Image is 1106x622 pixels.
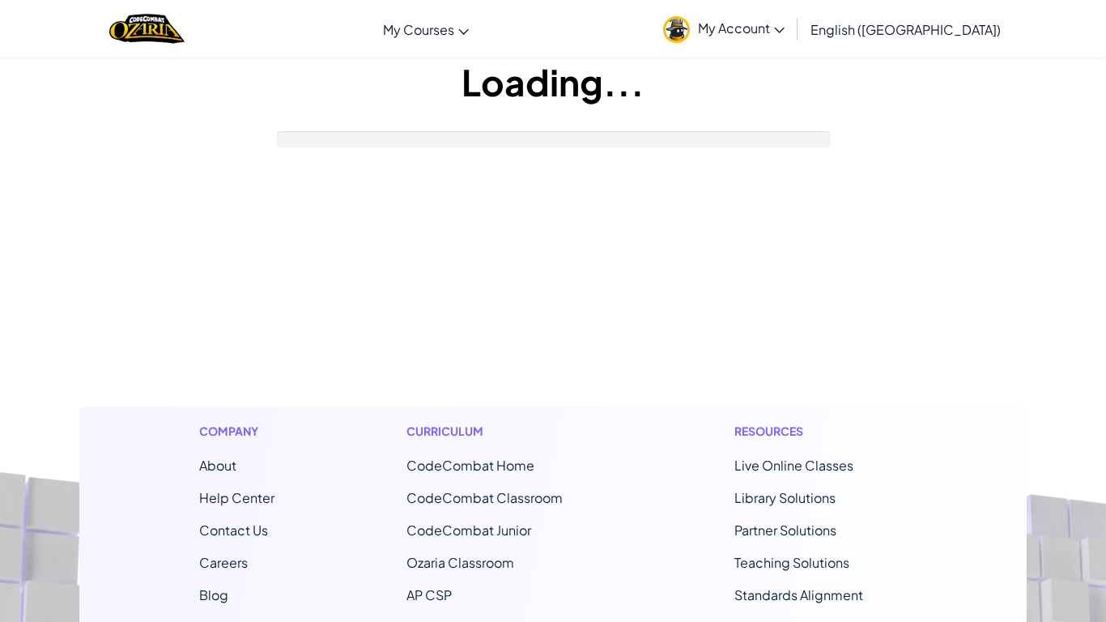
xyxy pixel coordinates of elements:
span: English ([GEOGRAPHIC_DATA]) [810,21,1001,38]
a: Library Solutions [734,489,836,506]
span: Contact Us [199,522,268,539]
a: Ozaria by CodeCombat logo [109,12,185,45]
a: Standards Alignment [734,586,863,603]
a: Blog [199,586,228,603]
a: CodeCombat Classroom [406,489,563,506]
a: Careers [199,554,248,571]
span: My Account [698,19,785,36]
a: My Courses [375,7,477,51]
img: avatar [663,16,690,43]
span: My Courses [383,21,454,38]
img: Home [109,12,185,45]
a: About [199,457,236,474]
a: CodeCombat Junior [406,522,531,539]
a: AP CSP [406,586,452,603]
h1: Resources [734,423,907,440]
a: Partner Solutions [734,522,836,539]
h1: Company [199,423,274,440]
a: Live Online Classes [734,457,853,474]
a: My Account [655,3,793,54]
a: Teaching Solutions [734,554,849,571]
h1: Curriculum [406,423,602,440]
a: Ozaria Classroom [406,554,514,571]
a: English ([GEOGRAPHIC_DATA]) [802,7,1009,51]
span: CodeCombat Home [406,457,534,474]
a: Help Center [199,489,274,506]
